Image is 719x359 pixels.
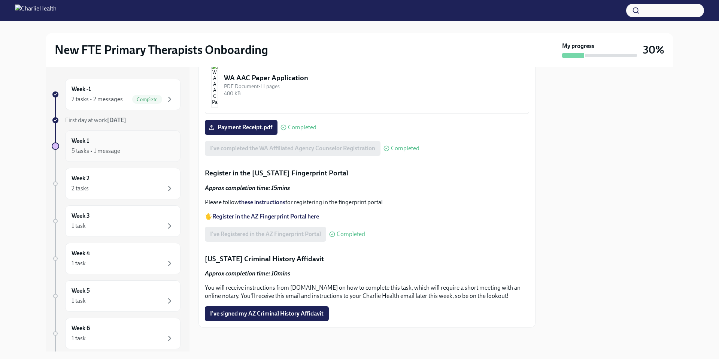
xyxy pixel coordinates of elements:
h6: Week 6 [72,324,90,332]
span: Completed [391,145,419,151]
div: 5 tasks • 1 message [72,147,120,155]
div: 1 task [72,297,86,305]
a: Register in the AZ Fingerprint Portal here [212,213,319,220]
h2: New FTE Primary Therapists Onboarding [55,42,268,57]
a: Week 41 task [52,243,180,274]
strong: Approx completion time: 15mins [205,184,290,191]
p: Please follow for registering in the fingerprint portal [205,198,529,206]
div: 1 task [72,222,86,230]
h6: Week 2 [72,174,90,182]
button: I've signed my AZ Criminal History Affidavit [205,306,329,321]
a: Week -12 tasks • 2 messagesComplete [52,79,180,110]
a: First day at work[DATE] [52,116,180,124]
div: 1 task [72,259,86,268]
button: WA AAC Paper ApplicationPDF Document•11 pages480 KB [205,56,529,114]
a: Week 61 task [52,318,180,349]
div: 2 tasks • 2 messages [72,95,123,103]
strong: Approx completion time: 10mins [205,270,290,277]
a: Week 22 tasks [52,168,180,199]
span: Payment Receipt.pdf [210,124,272,131]
span: I've signed my AZ Criminal History Affidavit [210,310,324,317]
p: You will receive instructions from [DOMAIN_NAME] on how to complete this task, which will require... [205,284,529,300]
div: 1 task [72,334,86,343]
div: 480 KB [224,90,523,97]
h6: Week 1 [72,137,89,145]
h6: Week -1 [72,85,91,93]
h6: Week 3 [72,212,90,220]
h3: 30% [643,43,664,57]
p: 🖐️ [205,212,529,221]
a: Week 31 task [52,205,180,237]
p: Register in the [US_STATE] Fingerprint Portal [205,168,529,178]
img: CharlieHealth [15,4,57,16]
strong: My progress [562,42,594,50]
strong: [DATE] [107,117,126,124]
p: [US_STATE] Criminal History Affidavit [205,254,529,264]
div: WA AAC Paper Application [224,73,523,83]
div: 2 tasks [72,184,89,193]
span: First day at work [65,117,126,124]
a: Week 51 task [52,280,180,312]
span: Complete [132,97,162,102]
label: Payment Receipt.pdf [205,120,277,135]
span: Completed [288,124,316,130]
a: these instructions [239,199,285,206]
a: Week 15 tasks • 1 message [52,130,180,162]
span: Completed [337,231,365,237]
img: WA AAC Paper Application [211,63,218,108]
h6: Week 4 [72,249,90,257]
h6: Week 5 [72,287,90,295]
div: PDF Document • 11 pages [224,83,523,90]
